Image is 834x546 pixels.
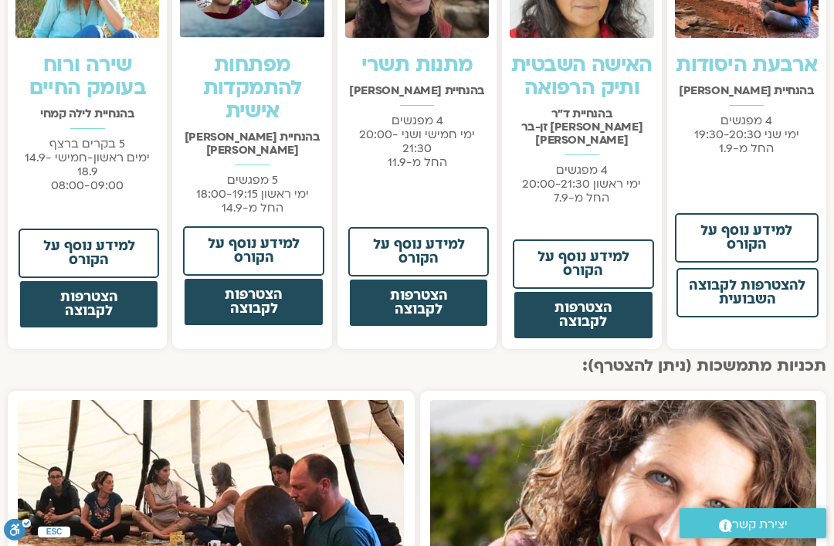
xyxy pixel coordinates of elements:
[180,131,324,157] h2: בהנחיית [PERSON_NAME] [PERSON_NAME]
[19,280,159,329] a: הצטרפות לקבוצה
[675,84,819,97] h2: בהנחיית [PERSON_NAME]
[19,229,159,278] a: למידע נוסף על הקורס
[8,357,826,375] h2: תכניות מתמשכות (ניתן להצטרף):
[675,114,819,155] p: 4 מפגשים ימי שני 19:30-20:30
[39,239,139,267] span: למידע נוסף על הקורס
[15,107,159,120] h2: בהנחיית לילה קמחי
[203,51,302,125] a: מפתחות להתמקדות אישית
[513,239,653,289] a: למידע נוסף על הקורס
[510,163,653,205] p: 4 מפגשים ימי ראשון 20:00-21:30
[180,173,324,215] p: 5 מפגשים ימי ראשון 18:00-19:15
[345,114,489,169] p: 4 מפגשים ימי חמישי ושני 20:00-21:30
[183,226,324,276] a: למידע נוסף על הקורס
[368,289,469,317] span: הצטרפות לקבוצה
[361,51,473,79] a: מתנות תשרי
[15,137,159,192] p: 5 בקרים ברצף ימים ראשון-חמישי 14.9-18.9
[732,514,788,535] span: יצירת קשר
[513,290,653,340] a: הצטרפות לקבוצה
[29,51,146,102] a: שירה ורוח בעומק החיים
[345,84,489,97] h2: בהנחיית [PERSON_NAME]
[533,301,633,329] span: הצטרפות לקבוצה
[680,508,826,538] a: יצירת קשר
[687,279,808,307] span: להצטרפות לקבוצה השבועית
[222,200,283,215] span: החל מ-14.9
[348,278,489,327] a: הצטרפות לקבוצה
[39,290,139,318] span: הצטרפות לקבוצה
[183,277,324,327] a: הצטרפות לקבוצה
[676,51,817,79] a: ארבעת היסודות
[388,154,447,170] span: החל מ-11.9
[368,238,469,266] span: למידע נוסף על הקורס
[554,190,609,205] span: החל מ-7.9
[675,213,819,263] a: למידע נוסף על הקורס
[533,250,633,278] span: למידע נוסף על הקורס
[203,237,303,265] span: למידע נוסף על הקורס
[511,51,653,102] a: האישה השבטית ותיק הרפואה
[695,224,798,252] span: למידע נוסף על הקורס
[719,141,774,156] span: החל מ-1.9
[348,227,489,276] a: למידע נוסף על הקורס
[676,268,819,317] a: להצטרפות לקבוצה השבועית
[51,178,124,193] span: 08:00-09:00
[510,107,653,147] h2: בהנחיית ד"ר [PERSON_NAME] זן-בר [PERSON_NAME]
[203,288,303,316] span: הצטרפות לקבוצה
